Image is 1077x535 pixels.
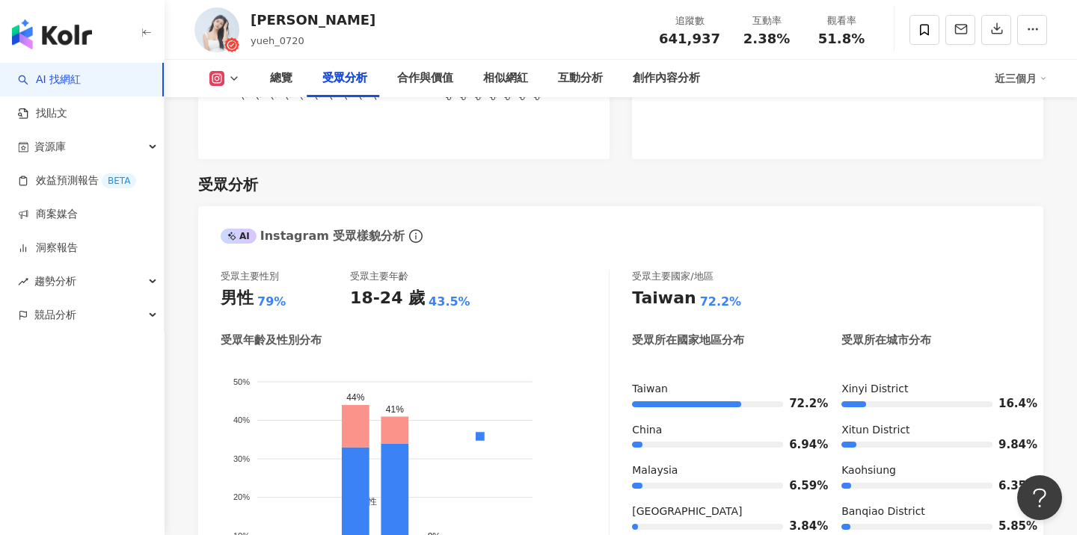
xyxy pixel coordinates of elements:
[18,173,136,188] a: 效益預測報告BETA
[34,265,76,298] span: 趨勢分析
[818,31,865,46] span: 51.8%
[632,423,811,438] div: China
[789,480,811,492] span: 6.59%
[841,333,931,348] div: 受眾所在城市分布
[233,492,250,501] tspan: 20%
[841,463,1021,478] div: Kaohsiung
[12,19,92,49] img: logo
[558,69,603,87] div: 互動分析
[632,270,713,283] div: 受眾主要國家/地區
[659,13,720,28] div: 追蹤數
[221,270,279,283] div: 受眾主要性別
[429,294,470,310] div: 43.5%
[221,229,257,244] div: AI
[221,287,254,310] div: 男性
[789,398,811,409] span: 72.2%
[743,31,790,46] span: 2.38%
[251,10,375,29] div: [PERSON_NAME]
[841,423,1021,438] div: Xitun District
[194,7,239,52] img: KOL Avatar
[632,382,811,397] div: Taiwan
[350,287,425,310] div: 18-24 歲
[18,241,78,256] a: 洞察報告
[998,398,1021,409] span: 16.4%
[700,294,742,310] div: 72.2%
[813,13,870,28] div: 觀看率
[257,294,286,310] div: 79%
[998,521,1021,532] span: 5.85%
[632,463,811,478] div: Malaysia
[18,276,28,287] span: rise
[659,31,720,46] span: 641,937
[738,13,795,28] div: 互動率
[632,504,811,519] div: [GEOGRAPHIC_DATA]
[483,69,528,87] div: 相似網紅
[221,333,322,348] div: 受眾年齡及性別分布
[34,130,66,164] span: 資源庫
[1017,475,1062,520] iframe: Help Scout Beacon - Open
[789,521,811,532] span: 3.84%
[221,228,405,244] div: Instagram 受眾樣貌分析
[407,227,425,245] span: info-circle
[397,69,453,87] div: 合作與價值
[18,207,78,222] a: 商案媒合
[789,439,811,451] span: 6.94%
[198,174,258,195] div: 受眾分析
[998,439,1021,451] span: 9.84%
[18,72,81,87] a: searchAI 找網紅
[995,67,1047,90] div: 近三個月
[632,333,744,348] div: 受眾所在國家地區分布
[270,69,292,87] div: 總覽
[18,106,67,121] a: 找貼文
[233,415,250,424] tspan: 40%
[632,287,696,310] div: Taiwan
[841,504,1021,519] div: Banqiao District
[251,35,304,46] span: yueh_0720
[322,69,367,87] div: 受眾分析
[34,298,76,332] span: 競品分析
[633,69,700,87] div: 創作內容分析
[233,454,250,463] tspan: 30%
[350,270,408,283] div: 受眾主要年齡
[233,377,250,386] tspan: 50%
[998,480,1021,492] span: 6.35%
[841,382,1021,397] div: Xinyi District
